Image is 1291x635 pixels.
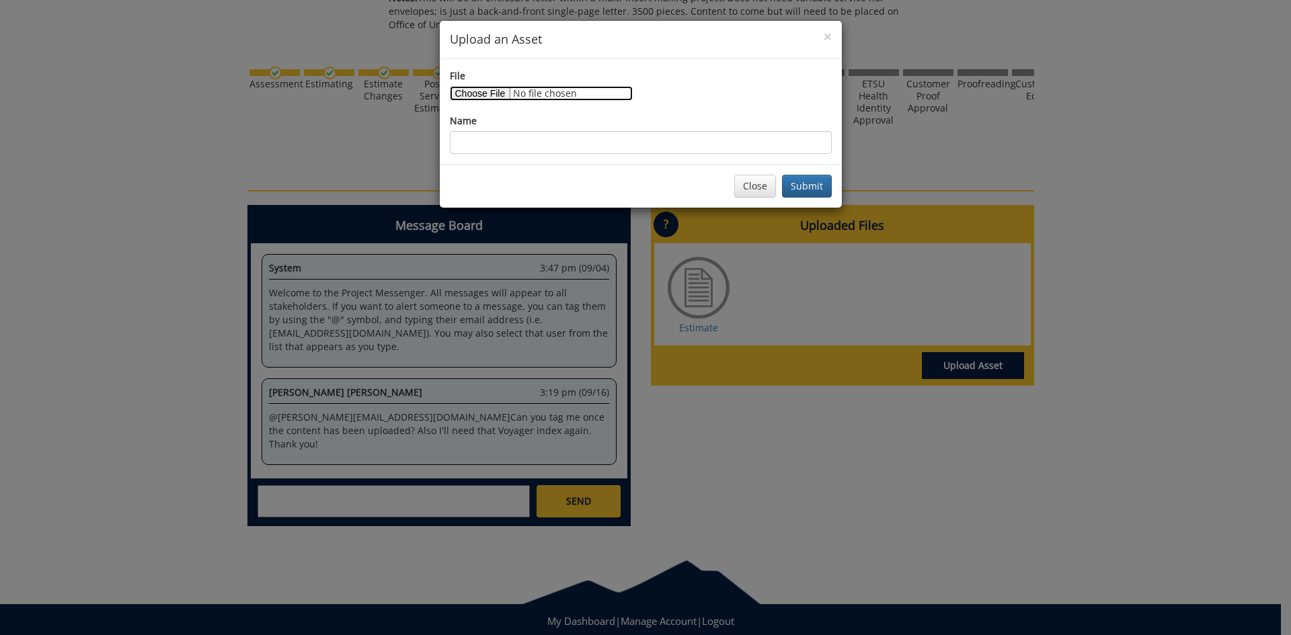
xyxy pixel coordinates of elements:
label: File [450,69,465,83]
label: Name [450,114,477,128]
button: Submit [782,175,832,198]
button: Close [824,30,832,44]
span: × [824,27,832,46]
h4: Upload an Asset [450,31,832,48]
button: Close [734,175,776,198]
